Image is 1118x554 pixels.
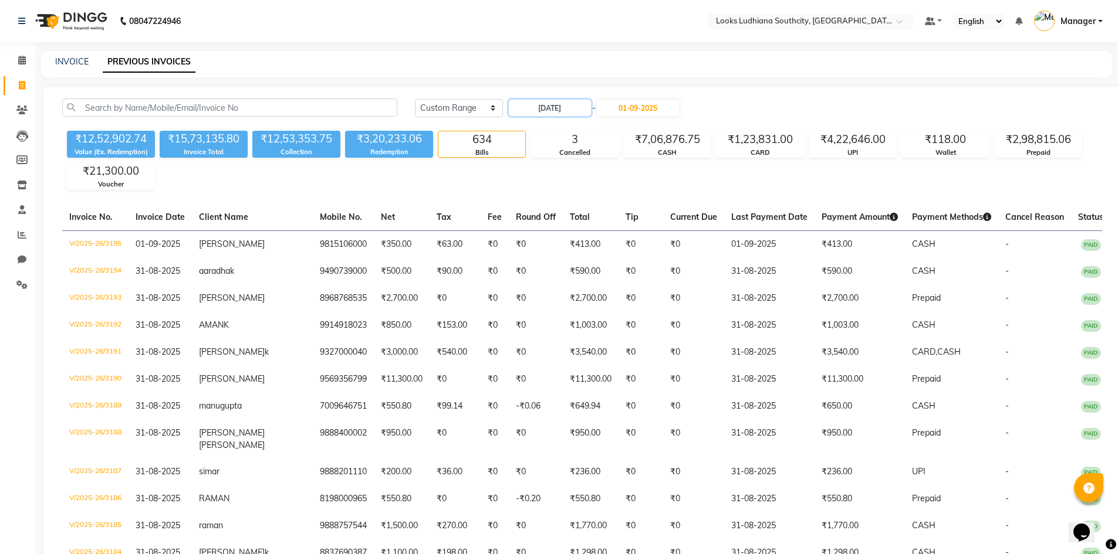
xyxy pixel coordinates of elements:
[136,266,180,276] span: 31-08-2025
[481,393,509,420] td: ₹0
[1069,507,1106,542] iframe: chat widget
[62,420,129,458] td: V/2025-26/3188
[136,293,180,303] span: 31-08-2025
[563,230,619,258] td: ₹413.00
[430,258,481,285] td: ₹90.00
[815,393,905,420] td: ₹650.00
[663,230,724,258] td: ₹0
[663,458,724,485] td: ₹0
[724,339,815,366] td: 31-08-2025
[531,131,618,148] div: 3
[55,56,89,67] a: INVOICE
[438,131,525,148] div: 634
[822,212,898,222] span: Payment Amount
[481,230,509,258] td: ₹0
[199,320,224,330] span: AMAN
[313,458,374,485] td: 9888201110
[481,258,509,285] td: ₹0
[430,485,481,512] td: ₹0
[481,512,509,539] td: ₹0
[374,312,430,339] td: ₹850.00
[1081,347,1101,359] span: PAID
[437,212,451,222] span: Tax
[912,520,935,531] span: CASH
[995,131,1082,148] div: ₹2,98,815.06
[815,339,905,366] td: ₹3,540.00
[563,420,619,458] td: ₹950.00
[626,212,639,222] span: Tip
[563,339,619,366] td: ₹3,540.00
[912,320,935,330] span: CASH
[1005,346,1009,357] span: -
[724,258,815,285] td: 31-08-2025
[902,131,989,148] div: ₹118.00
[724,366,815,393] td: 31-08-2025
[1005,373,1009,384] span: -
[69,212,113,222] span: Invoice No.
[136,427,180,438] span: 31-08-2025
[320,212,362,222] span: Mobile No.
[1005,320,1009,330] span: -
[619,312,663,339] td: ₹0
[912,466,926,477] span: UPI
[374,339,430,366] td: ₹3,000.00
[313,420,374,458] td: 9888400002
[374,230,430,258] td: ₹350.00
[663,339,724,366] td: ₹0
[136,212,185,222] span: Invoice Date
[724,393,815,420] td: 31-08-2025
[509,420,563,458] td: ₹0
[430,420,481,458] td: ₹0
[313,230,374,258] td: 9815106000
[531,148,618,158] div: Cancelled
[724,285,815,312] td: 31-08-2025
[136,239,180,249] span: 01-09-2025
[345,131,433,147] div: ₹3,20,233.06
[619,230,663,258] td: ₹0
[430,339,481,366] td: ₹540.00
[619,366,663,393] td: ₹0
[199,293,265,303] span: [PERSON_NAME]
[430,285,481,312] td: ₹0
[809,131,896,148] div: ₹4,22,646.00
[563,458,619,485] td: ₹236.00
[381,212,395,222] span: Net
[815,285,905,312] td: ₹2,700.00
[1005,212,1064,222] span: Cancel Reason
[509,485,563,512] td: -₹0.20
[199,346,265,357] span: [PERSON_NAME]
[1081,428,1101,440] span: PAID
[619,458,663,485] td: ₹0
[663,285,724,312] td: ₹0
[509,458,563,485] td: ₹0
[430,312,481,339] td: ₹153.00
[199,520,223,531] span: raman
[619,512,663,539] td: ₹0
[1081,293,1101,305] span: PAID
[481,312,509,339] td: ₹0
[724,230,815,258] td: 01-09-2025
[663,393,724,420] td: ₹0
[430,366,481,393] td: ₹0
[563,485,619,512] td: ₹550.80
[912,212,991,222] span: Payment Methods
[62,312,129,339] td: V/2025-26/3192
[619,285,663,312] td: ₹0
[67,131,155,147] div: ₹12,52,902.74
[136,466,180,477] span: 31-08-2025
[563,366,619,393] td: ₹11,300.00
[912,493,941,504] span: Prepaid
[663,312,724,339] td: ₹0
[1060,15,1096,28] span: Manager
[509,230,563,258] td: ₹0
[313,485,374,512] td: 8198000965
[481,366,509,393] td: ₹0
[199,373,265,384] span: [PERSON_NAME]
[374,366,430,393] td: ₹11,300.00
[1005,293,1009,303] span: -
[724,420,815,458] td: 31-08-2025
[62,230,129,258] td: V/2025-26/3195
[374,420,430,458] td: ₹950.00
[136,493,180,504] span: 31-08-2025
[995,148,1082,158] div: Prepaid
